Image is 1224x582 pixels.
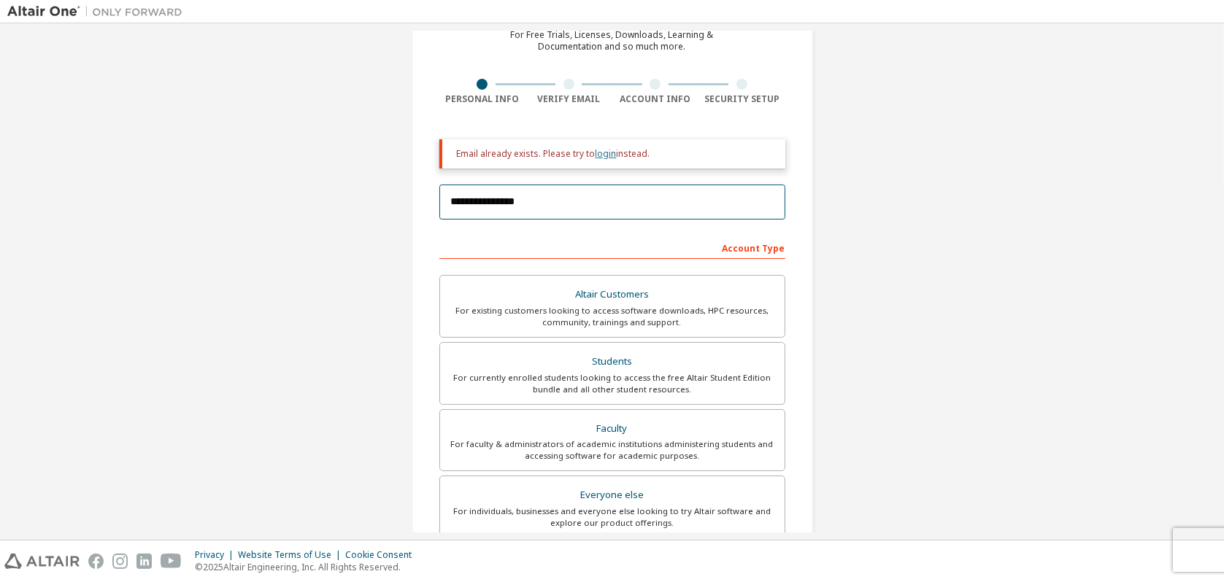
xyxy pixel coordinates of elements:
a: login [596,147,617,160]
div: Personal Info [439,93,526,105]
p: © 2025 Altair Engineering, Inc. All Rights Reserved. [195,561,420,573]
div: Faculty [449,419,776,439]
div: Account Info [612,93,699,105]
div: Students [449,352,776,372]
img: Altair One [7,4,190,19]
img: altair_logo.svg [4,554,80,569]
div: Account Type [439,236,785,259]
div: Everyone else [449,485,776,505]
div: Altair Customers [449,284,776,305]
div: Email already exists. Please try to instead. [457,148,774,160]
img: linkedin.svg [136,554,152,569]
div: Website Terms of Use [238,549,345,561]
img: instagram.svg [112,554,128,569]
div: Privacy [195,549,238,561]
div: For faculty & administrators of academic institutions administering students and accessing softwa... [449,438,776,462]
div: For individuals, businesses and everyone else looking to try Altair software and explore our prod... [449,505,776,529]
img: facebook.svg [88,554,104,569]
img: youtube.svg [161,554,182,569]
div: Security Setup [698,93,785,105]
div: For currently enrolled students looking to access the free Altair Student Edition bundle and all ... [449,372,776,395]
div: Verify Email [526,93,612,105]
div: Cookie Consent [345,549,420,561]
div: For existing customers looking to access software downloads, HPC resources, community, trainings ... [449,305,776,328]
div: For Free Trials, Licenses, Downloads, Learning & Documentation and so much more. [511,29,714,53]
